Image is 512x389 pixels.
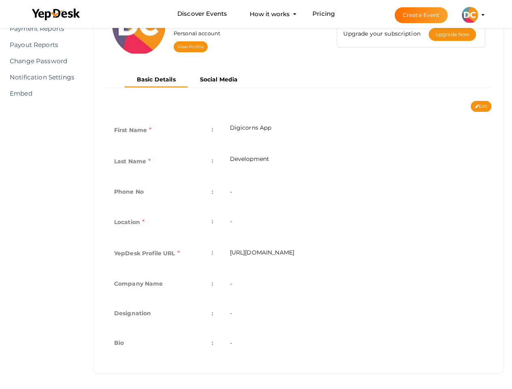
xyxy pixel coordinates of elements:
[221,329,491,359] td: -
[200,76,238,83] b: Social Media
[114,337,124,348] label: Bio
[221,270,491,299] td: -
[114,155,151,168] label: Last Name
[114,216,144,229] label: Location
[312,6,335,21] a: Pricing
[212,124,213,135] span: :
[221,147,491,178] td: Development
[212,186,213,197] span: :
[212,308,213,319] span: :
[114,186,144,197] label: Phone No
[114,124,152,137] label: First Name
[212,278,213,289] span: :
[221,178,491,207] td: -
[221,115,491,147] td: Digicorns App
[212,337,213,348] span: :
[114,308,151,319] label: Designation
[6,53,79,69] a: Change Password
[343,30,429,38] label: Upgrade your subscription
[6,21,79,37] a: Payment Reports
[212,247,213,258] span: :
[221,299,491,329] td: -
[247,6,292,21] button: How it works
[6,69,79,85] a: Notification Settings
[188,73,250,86] button: Social Media
[114,278,163,289] label: Company Name
[221,207,491,239] td: -
[6,85,79,102] a: Embed
[6,37,79,53] a: Payout Reports
[212,155,213,166] span: :
[174,30,220,37] label: Personal account
[471,101,491,112] button: Edit
[429,28,476,41] button: Upgrade Now
[177,6,227,21] a: Discover Events
[125,73,188,88] button: Basic Details
[395,7,448,23] button: Create Event
[221,239,491,270] td: [URL][DOMAIN_NAME]
[212,216,213,227] span: :
[114,247,180,260] label: YepDesk Profile URL
[174,41,208,52] a: View Profile
[462,7,478,23] img: HDRYXVHW_small.png
[137,76,176,83] b: Basic Details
